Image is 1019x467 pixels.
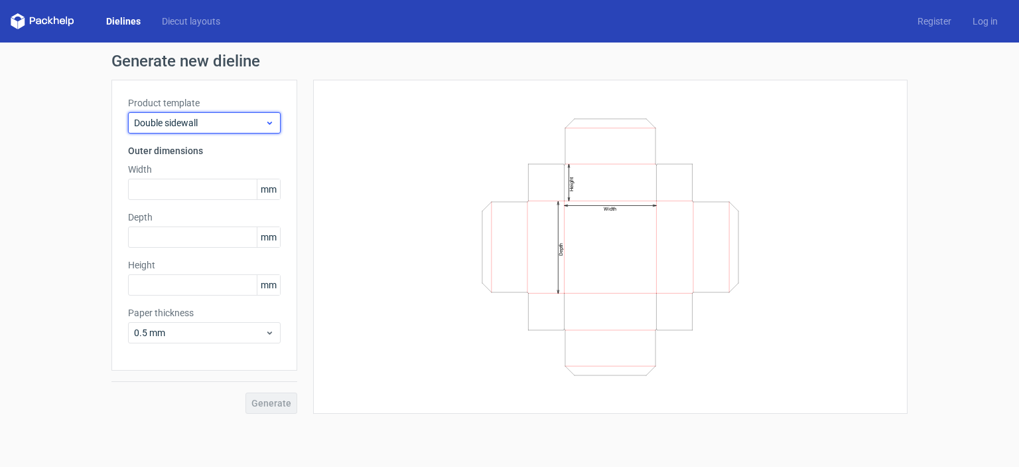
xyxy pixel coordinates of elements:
[257,275,280,295] span: mm
[128,96,281,110] label: Product template
[569,177,575,191] text: Height
[962,15,1008,28] a: Log in
[134,116,265,130] span: Double sidewall
[558,242,564,255] text: Depth
[604,206,616,212] text: Width
[128,211,281,224] label: Depth
[907,15,962,28] a: Register
[257,227,280,247] span: mm
[128,306,281,320] label: Paper thickness
[134,326,265,339] span: 0.5 mm
[151,15,231,28] a: Diecut layouts
[96,15,151,28] a: Dielines
[257,179,280,199] span: mm
[128,144,281,157] h3: Outer dimensions
[128,163,281,176] label: Width
[128,258,281,272] label: Height
[111,53,908,69] h1: Generate new dieline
